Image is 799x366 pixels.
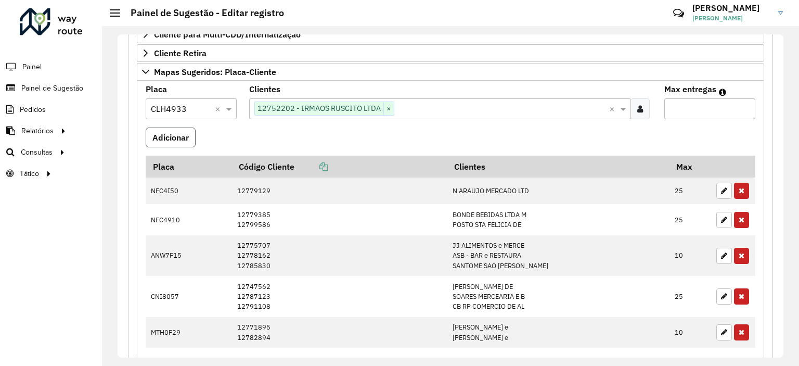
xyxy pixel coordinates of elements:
a: Cliente Retira [137,44,764,62]
span: Relatórios [21,125,54,136]
td: 25 [669,276,711,317]
td: N ARAUJO MERCADO LTD [447,178,669,205]
a: Mapas Sugeridos: Placa-Cliente [137,63,764,81]
th: Placa [146,156,232,178]
td: 10 [669,235,711,276]
td: NFC4910 [146,204,232,235]
td: 25 [669,204,711,235]
td: MTH0F29 [146,317,232,348]
span: Clear all [609,103,618,115]
td: NFC4I50 [146,178,232,205]
td: 12779385 12799586 [232,204,447,235]
td: 12771895 12782894 [232,317,447,348]
span: Consultas [21,147,53,158]
td: 12779129 [232,178,447,205]
em: Máximo de clientes que serão colocados na mesma rota com os clientes informados [719,88,726,96]
span: Pedidos [20,104,46,115]
td: 10 [669,317,711,348]
label: Clientes [249,83,280,95]
h2: Painel de Sugestão - Editar registro [120,7,284,19]
td: 12747562 12787123 12791108 [232,276,447,317]
span: Cliente Retira [154,49,207,57]
span: Cliente para Multi-CDD/Internalização [154,30,301,39]
td: [PERSON_NAME] e [PERSON_NAME] e [447,317,669,348]
th: Max [669,156,711,178]
span: [PERSON_NAME] [692,14,770,23]
button: Adicionar [146,128,196,147]
span: Painel [22,61,42,72]
td: CNI8057 [146,276,232,317]
a: Contato Rápido [667,2,690,24]
span: × [383,103,394,115]
label: Placa [146,83,167,95]
th: Clientes [447,156,669,178]
span: Mapas Sugeridos: Placa-Cliente [154,68,276,76]
td: [PERSON_NAME] DE SOARES MERCEARIA E B CB RP COMERCIO DE AL [447,276,669,317]
label: Max entregas [664,83,716,95]
span: Clear all [215,103,224,115]
td: BONDE BEBIDAS LTDA M POSTO STA FELICIA DE [447,204,669,235]
td: 25 [669,178,711,205]
a: Copiar [294,161,328,172]
td: JJ ALIMENTOS e MERCE ASB - BAR e RESTAURA SANTOME SAO [PERSON_NAME] [447,235,669,276]
td: ANW7F15 [146,235,232,276]
th: Código Cliente [232,156,447,178]
td: 12775707 12778162 12785830 [232,235,447,276]
span: 12752202 - IRMAOS RUSCITO LTDA [255,102,383,115]
span: Painel de Sugestão [21,83,83,94]
span: Tático [20,168,39,179]
h3: [PERSON_NAME] [692,3,770,13]
a: Cliente para Multi-CDD/Internalização [137,26,764,43]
